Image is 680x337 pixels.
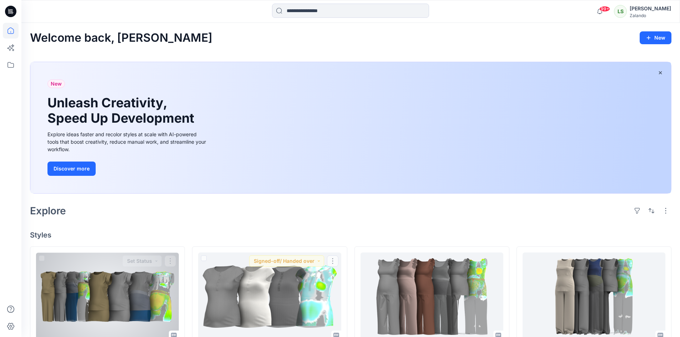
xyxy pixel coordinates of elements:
h4: Styles [30,231,671,239]
a: Discover more [47,162,208,176]
span: 99+ [599,6,610,12]
div: [PERSON_NAME] [630,4,671,13]
div: Zalando [630,13,671,18]
div: LS [614,5,627,18]
span: New [51,80,62,88]
div: Explore ideas faster and recolor styles at scale with AI-powered tools that boost creativity, red... [47,131,208,153]
button: New [640,31,671,44]
h2: Explore [30,205,66,216]
h2: Welcome back, [PERSON_NAME] [30,31,212,45]
button: Discover more [47,162,96,176]
h1: Unleash Creativity, Speed Up Development [47,95,197,126]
